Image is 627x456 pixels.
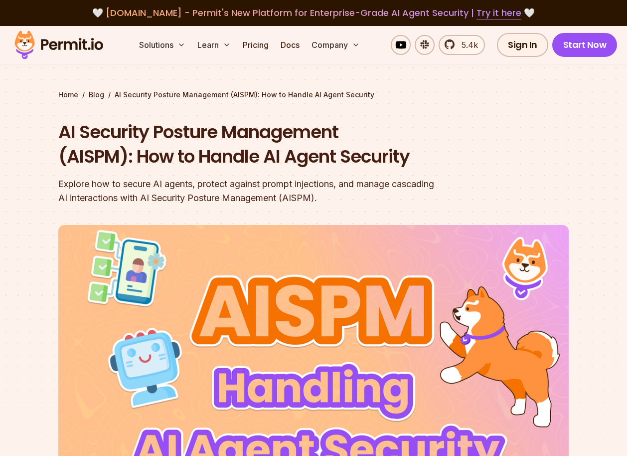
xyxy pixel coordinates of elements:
[193,35,235,55] button: Learn
[476,6,521,19] a: Try it here
[135,35,189,55] button: Solutions
[58,177,441,205] div: Explore how to secure AI agents, protect against prompt injections, and manage cascading AI inter...
[456,39,478,51] span: 5.4k
[58,90,78,100] a: Home
[10,28,108,62] img: Permit logo
[497,33,548,57] a: Sign In
[106,6,521,19] span: [DOMAIN_NAME] - Permit's New Platform for Enterprise-Grade AI Agent Security |
[58,120,441,169] h1: AI Security Posture Management (AISPM): How to Handle AI Agent Security
[552,33,618,57] a: Start Now
[24,6,603,20] div: 🤍 🤍
[439,35,485,55] a: 5.4k
[308,35,364,55] button: Company
[89,90,104,100] a: Blog
[277,35,304,55] a: Docs
[58,90,569,100] div: / /
[239,35,273,55] a: Pricing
